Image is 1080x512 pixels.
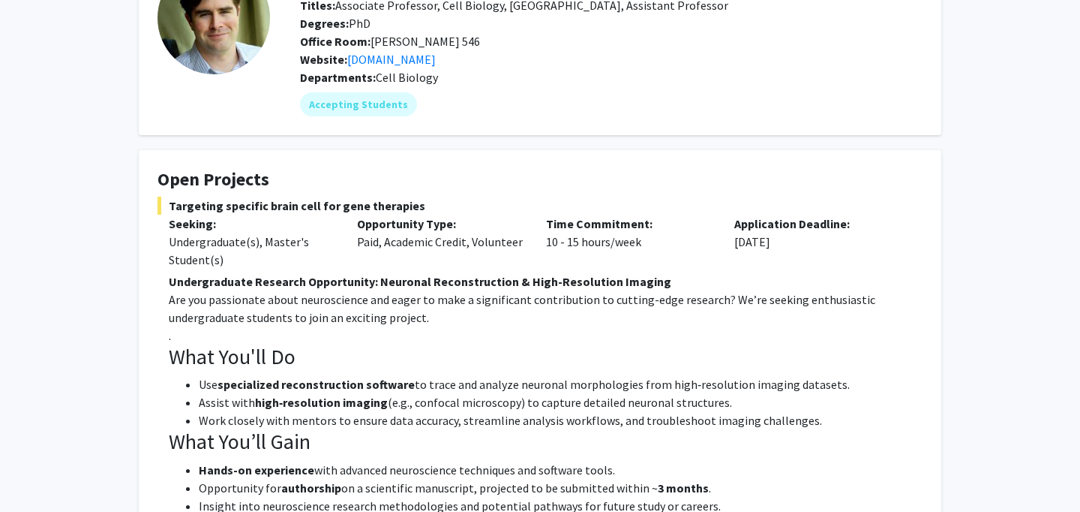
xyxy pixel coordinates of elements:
[281,480,341,495] strong: authorship
[199,479,922,497] li: Opportunity for on a scientific manuscript, projected to be submitted within ~ .
[658,480,709,495] strong: 3 months
[300,34,480,49] span: [PERSON_NAME] 546
[723,215,911,269] div: [DATE]
[199,461,922,479] li: with advanced neuroscience techniques and software tools.
[157,197,922,215] span: Targeting specific brain cell for gene therapies
[357,215,523,233] p: Opportunity Type:
[347,52,436,67] a: Opens in a new tab
[169,345,922,370] h3: What You'll Do
[300,16,349,31] b: Degrees:
[199,393,922,411] li: Assist with (e.g., confocal microscopy) to capture detailed neuronal structures.
[169,327,922,345] p: .
[169,274,671,289] strong: Undergraduate Research Opportunity: Neuronal Reconstruction & High-Resolution Imaging
[169,291,922,327] p: Are you passionate about neuroscience and eager to make a significant contribution to cutting-edg...
[546,215,712,233] p: Time Commitment:
[199,375,922,393] li: Use to trace and analyze neuronal morphologies from high‐resolution imaging datasets.
[157,169,922,191] h4: Open Projects
[300,52,347,67] b: Website:
[199,462,314,477] strong: Hands-on experience
[169,429,922,455] h3: What You’ll Gain
[376,70,438,85] span: Cell Biology
[11,444,64,501] iframe: Chat
[199,411,922,429] li: Work closely with mentors to ensure data accuracy, streamline analysis workflows, and troubleshoo...
[169,233,334,269] div: Undergraduate(s), Master's Student(s)
[300,16,370,31] span: PhD
[535,215,723,269] div: 10 - 15 hours/week
[217,377,415,392] strong: specialized reconstruction software
[169,215,334,233] p: Seeking:
[300,92,417,116] mat-chip: Accepting Students
[734,215,900,233] p: Application Deadline:
[300,70,376,85] b: Departments:
[255,395,388,410] strong: high‐resolution imaging
[346,215,534,269] div: Paid, Academic Credit, Volunteer
[300,34,370,49] b: Office Room:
